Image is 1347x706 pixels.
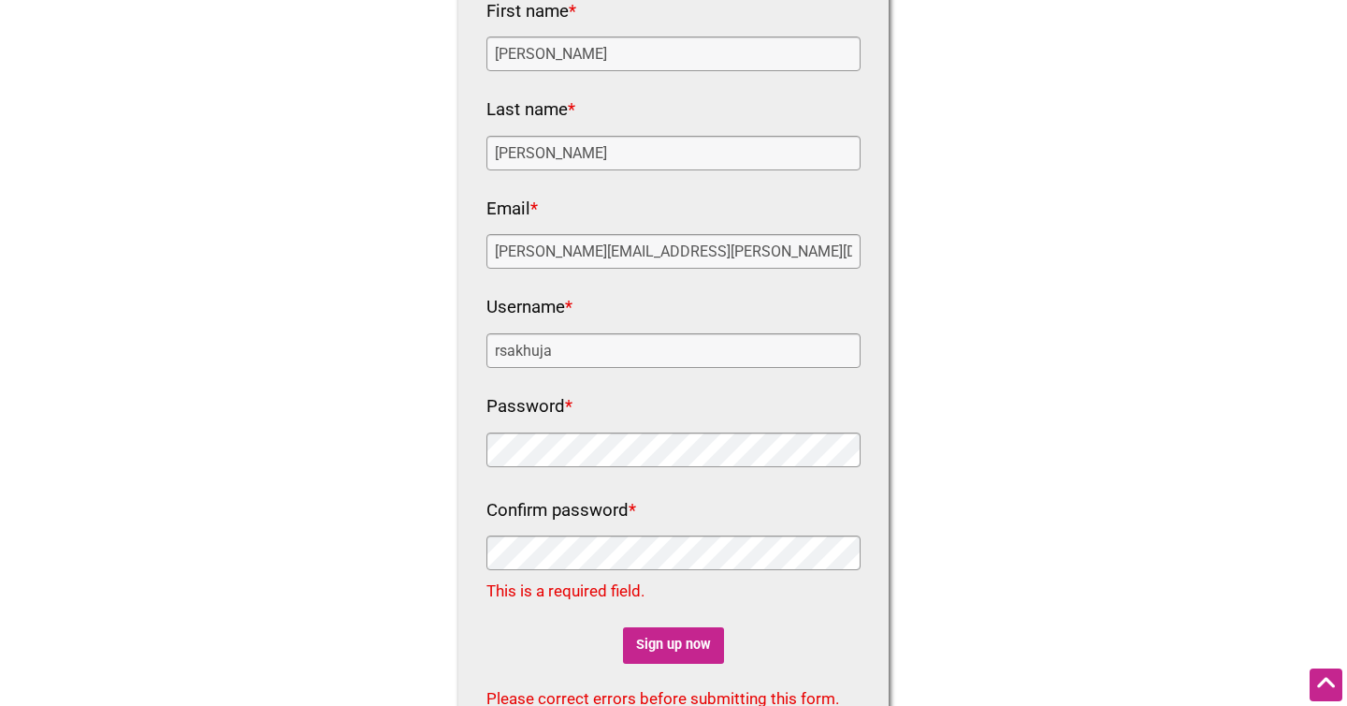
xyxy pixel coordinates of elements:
[486,292,572,324] label: Username
[486,194,538,226] label: Email
[486,95,575,126] label: Last name
[486,495,636,527] label: Confirm password
[1310,669,1342,701] div: Scroll Back to Top
[486,580,851,604] div: This is a required field.
[623,627,725,664] input: Sign up now
[486,391,572,423] label: Password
